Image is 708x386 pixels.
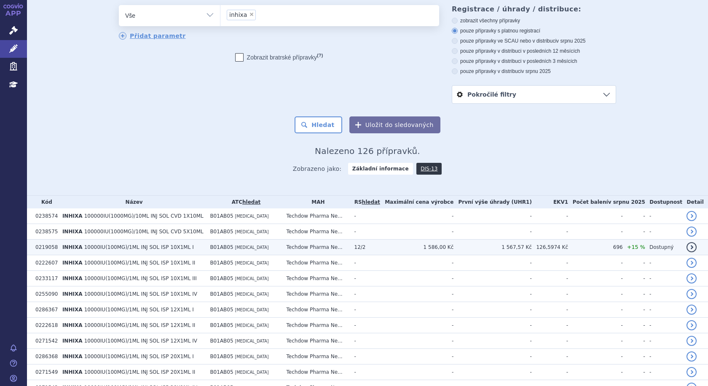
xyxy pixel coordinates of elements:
td: Techdow Pharma Ne... [282,302,350,318]
span: 10000IU(100MG)/1ML INJ SOL ISP 10X1ML III [84,275,197,281]
td: - [453,333,532,349]
td: - [623,364,645,380]
td: - [453,286,532,302]
td: - [380,271,453,286]
a: Přidat parametr [119,32,186,40]
a: hledat [362,199,380,205]
td: - [350,224,381,240]
td: Techdow Pharma Ne... [282,318,350,333]
span: 10000IU(100MG)/1ML INJ SOL ISP 10X1ML IV [84,291,197,297]
td: Techdow Pharma Ne... [282,208,350,224]
td: - [350,333,381,349]
td: - [380,318,453,333]
span: v srpnu 2025 [608,199,645,205]
span: B01AB05 [210,260,233,266]
td: 696 [568,240,623,255]
td: - [568,333,623,349]
td: - [350,364,381,380]
td: - [568,286,623,302]
td: - [532,364,568,380]
span: INHIXA [62,291,83,297]
span: INHIXA [62,354,83,359]
th: ATC [206,196,282,208]
span: 10000IU(100MG)/1ML INJ SOL ISP 12X1ML I [84,307,194,313]
th: První výše úhrady (UHR1) [453,196,532,208]
span: Nalezeno 126 přípravků. [315,146,420,156]
td: 0219058 [31,240,58,255]
span: [MEDICAL_DATA] [235,323,268,328]
td: - [623,349,645,364]
td: - [380,364,453,380]
td: - [350,271,381,286]
td: 126,5974 Kč [532,240,568,255]
span: [MEDICAL_DATA] [235,354,268,359]
td: - [623,271,645,286]
td: - [645,224,682,240]
label: pouze přípravky s platnou registrací [452,27,616,34]
span: [MEDICAL_DATA] [235,261,268,265]
td: - [645,349,682,364]
td: 0286368 [31,349,58,364]
td: - [532,286,568,302]
span: B01AB05 [210,354,233,359]
strong: Základní informace [348,163,413,175]
td: - [453,349,532,364]
a: detail [687,273,697,283]
span: B01AB05 [210,229,233,235]
td: Techdow Pharma Ne... [282,349,350,364]
span: INHIXA [62,338,83,344]
span: INHIXA [62,322,83,328]
td: - [453,255,532,271]
span: +15 % [627,244,645,250]
td: - [568,255,623,271]
span: 10000IU(100MG)/1ML INJ SOL ISP 10X1ML I [84,244,194,250]
a: detail [687,351,697,362]
td: 0233117 [31,271,58,286]
span: [MEDICAL_DATA] [235,245,268,250]
td: - [380,349,453,364]
td: 1 567,57 Kč [453,240,532,255]
td: - [568,364,623,380]
span: 100000IU(1000MG)/10ML INJ SOL CVD 1X10ML [84,213,204,219]
td: - [532,302,568,318]
td: - [532,224,568,240]
td: Dostupný [645,240,682,255]
span: 10000IU(100MG)/1ML INJ SOL ISP 20X1ML II [84,369,196,375]
a: detail [687,211,697,221]
td: - [453,224,532,240]
label: Zobrazit bratrské přípravky [235,53,323,62]
th: Počet balení [568,196,645,208]
td: - [453,271,532,286]
td: - [568,271,623,286]
td: Techdow Pharma Ne... [282,286,350,302]
td: - [380,302,453,318]
a: detail [687,289,697,299]
td: Techdow Pharma Ne... [282,333,350,349]
td: Techdow Pharma Ne... [282,224,350,240]
td: - [623,302,645,318]
span: INHIXA [62,307,83,313]
a: detail [687,227,697,237]
span: [MEDICAL_DATA] [235,292,268,297]
td: - [532,208,568,224]
td: - [380,208,453,224]
td: - [350,349,381,364]
span: [MEDICAL_DATA] [235,229,268,234]
td: - [380,255,453,271]
span: B01AB05 [210,244,233,250]
td: 0222607 [31,255,58,271]
span: INHIXA [62,260,83,266]
td: - [568,208,623,224]
td: - [623,224,645,240]
span: v srpnu 2025 [521,68,550,74]
a: DIS-13 [416,163,442,175]
span: INHIXA [62,229,83,235]
span: 12/2 [354,244,366,250]
td: - [532,255,568,271]
td: - [380,224,453,240]
td: - [453,302,532,318]
span: INHIXA [62,213,83,219]
span: B01AB05 [210,338,233,344]
td: - [380,333,453,349]
label: pouze přípravky v distribuci v posledních 3 měsících [452,58,616,65]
